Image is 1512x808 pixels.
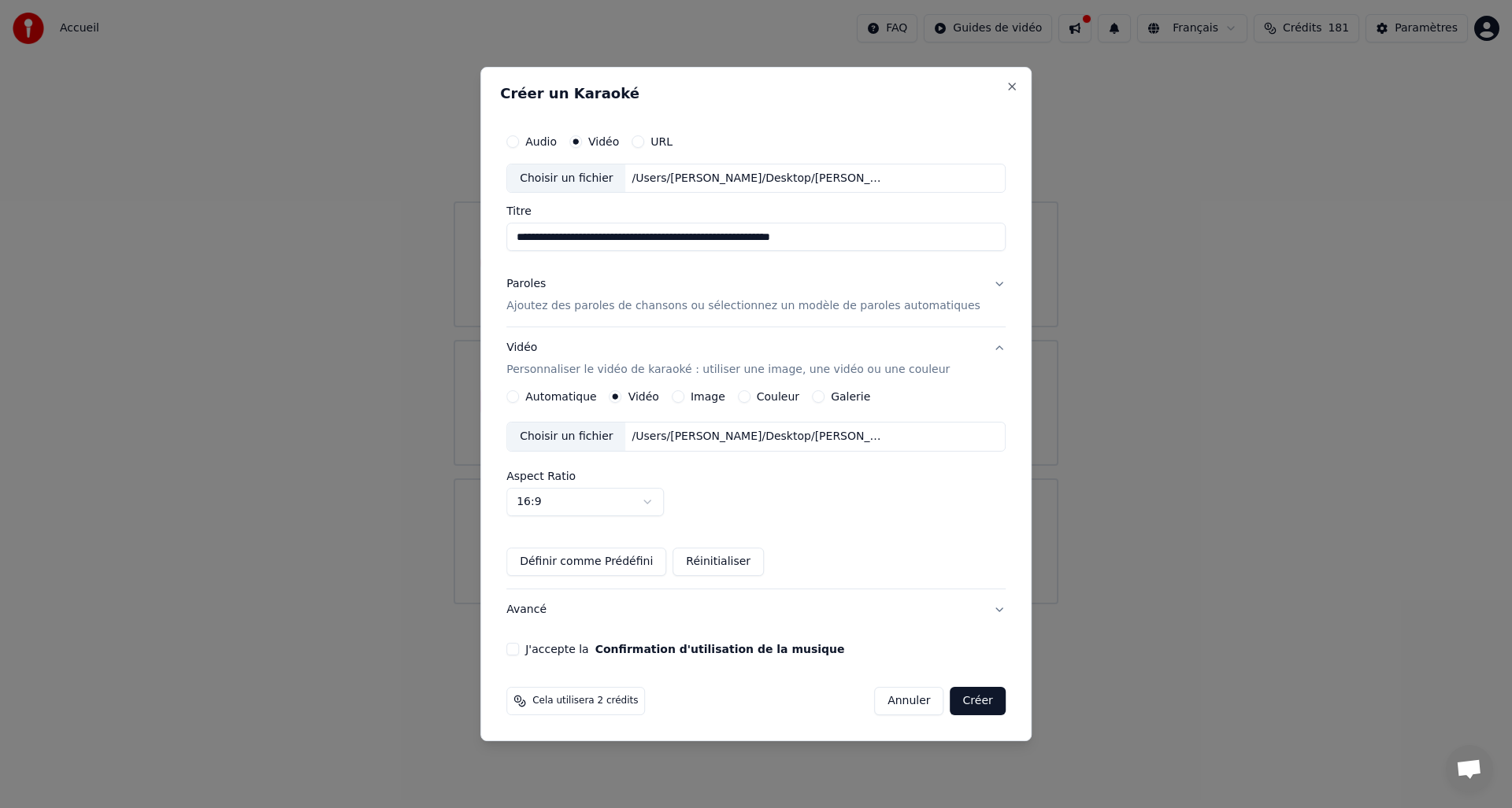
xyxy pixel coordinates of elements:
label: J'accepte la [525,644,844,655]
h2: Créer un Karaoké [500,87,1012,101]
label: Audio [525,136,557,147]
button: Avancé [506,589,1006,630]
button: J'accepte la [595,644,845,655]
span: Cela utilisera 2 crédits [532,695,638,707]
label: Titre [506,206,1006,217]
button: Réinitialiser [673,548,764,576]
label: Vidéo [588,136,619,147]
div: Choisir un fichier [507,422,625,451]
div: Paroles [506,277,546,293]
label: Image [691,391,725,402]
p: Ajoutez des paroles de chansons ou sélectionnez un modèle de paroles automatiques [506,299,980,315]
label: URL [650,136,673,147]
label: Aspect Ratio [506,470,1006,481]
p: Personnaliser le vidéo de karaoké : utiliser une image, une vidéo ou une couleur [506,362,950,378]
label: Automatique [525,391,596,402]
button: Définir comme Prédéfini [506,548,666,576]
label: Couleur [757,391,799,402]
div: Choisir un fichier [507,164,625,193]
label: Galerie [831,391,870,402]
button: VidéoPersonnaliser le vidéo de karaoké : utiliser une image, une vidéo ou une couleur [506,328,1006,391]
label: Vidéo [628,391,659,402]
button: Annuler [874,687,943,715]
div: Vidéo [506,341,950,378]
div: VidéoPersonnaliser le vidéo de karaoké : utiliser une image, une vidéo ou une couleur [506,390,1006,588]
div: /Users/[PERSON_NAME]/Desktop/[PERSON_NAME] fils de Momone - Je ne cherche que le bien [Clip offic... [626,171,894,186]
button: Créer [951,687,1006,715]
div: /Users/[PERSON_NAME]/Desktop/[PERSON_NAME] fils de Momone - Je ne cherche que le bien [Clip offic... [626,429,894,445]
button: ParolesAjoutez des paroles de chansons ou sélectionnez un modèle de paroles automatiques [506,264,1006,327]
